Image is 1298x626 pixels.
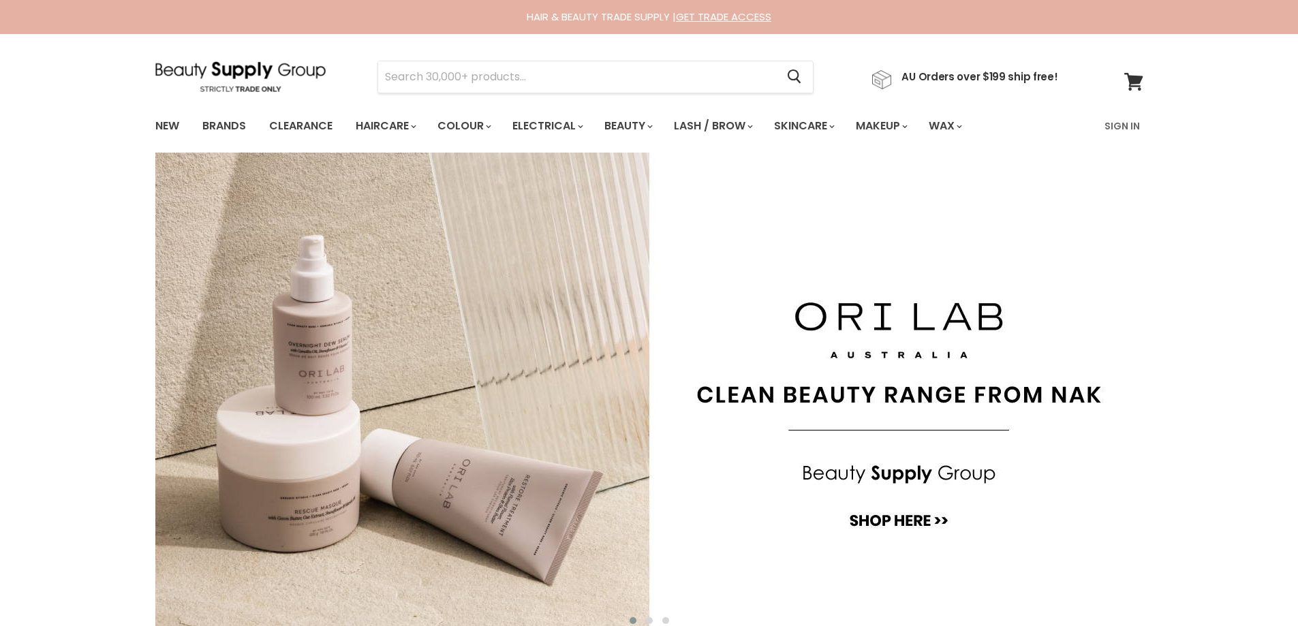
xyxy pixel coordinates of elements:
form: Product [377,61,814,93]
a: Makeup [846,112,916,140]
a: Clearance [259,112,343,140]
iframe: Gorgias live chat messenger [1230,562,1284,612]
input: Search [378,61,777,93]
a: Beauty [594,112,661,140]
a: Brands [192,112,256,140]
a: Wax [918,112,970,140]
a: Lash / Brow [664,112,761,140]
ul: Main menu [145,106,1035,146]
div: HAIR & BEAUTY TRADE SUPPLY | [138,10,1160,24]
a: Haircare [345,112,424,140]
a: Colour [427,112,499,140]
a: Electrical [502,112,591,140]
a: Sign In [1096,112,1148,140]
button: Search [777,61,813,93]
a: New [145,112,189,140]
a: GET TRADE ACCESS [676,10,771,24]
a: Skincare [764,112,843,140]
nav: Main [138,106,1160,146]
